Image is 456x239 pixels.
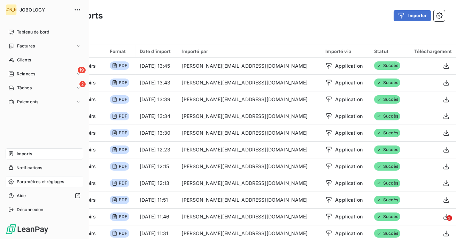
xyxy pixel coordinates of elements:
[411,48,452,54] div: Téléchargement
[374,196,400,204] span: Succès
[6,4,17,15] div: [PERSON_NAME]
[17,43,35,49] span: Factures
[374,61,400,70] span: Succès
[20,7,70,13] span: JOBOLOGY
[16,165,42,171] span: Notifications
[78,67,86,73] span: 19
[177,208,321,225] td: [PERSON_NAME][EMAIL_ADDRESS][DOMAIN_NAME]
[110,179,129,187] span: PDF
[110,48,131,54] div: Format
[177,158,321,175] td: [PERSON_NAME][EMAIL_ADDRESS][DOMAIN_NAME]
[374,162,400,171] span: Succès
[110,212,129,221] span: PDF
[136,141,178,158] td: [DATE] 12:23
[335,62,363,69] span: Application
[374,212,400,221] span: Succès
[110,79,129,87] span: PDF
[110,129,129,137] span: PDF
[177,141,321,158] td: [PERSON_NAME][EMAIL_ADDRESS][DOMAIN_NAME]
[177,192,321,208] td: [PERSON_NAME][EMAIL_ADDRESS][DOMAIN_NAME]
[17,207,44,213] span: Déconnexion
[17,179,64,185] span: Paramètres et réglages
[335,163,363,170] span: Application
[374,229,400,238] span: Succès
[177,91,321,108] td: [PERSON_NAME][EMAIL_ADDRESS][DOMAIN_NAME]
[177,125,321,141] td: [PERSON_NAME][EMAIL_ADDRESS][DOMAIN_NAME]
[17,57,31,63] span: Clients
[136,125,178,141] td: [DATE] 13:30
[432,215,449,232] iframe: Intercom live chat
[374,79,400,87] span: Succès
[177,74,321,91] td: [PERSON_NAME][EMAIL_ADDRESS][DOMAIN_NAME]
[335,196,363,203] span: Application
[110,112,129,120] span: PDF
[110,229,129,238] span: PDF
[6,224,49,235] img: Logo LeanPay
[136,74,178,91] td: [DATE] 13:43
[447,215,452,221] span: 2
[335,180,363,187] span: Application
[136,175,178,192] td: [DATE] 12:13
[17,71,35,77] span: Relances
[110,61,129,70] span: PDF
[335,129,363,136] span: Application
[335,213,363,220] span: Application
[394,10,431,21] button: Importer
[110,196,129,204] span: PDF
[374,129,400,137] span: Succès
[181,48,317,54] div: Importé par
[177,58,321,74] td: [PERSON_NAME][EMAIL_ADDRESS][DOMAIN_NAME]
[335,79,363,86] span: Application
[17,99,38,105] span: Paiements
[335,230,363,237] span: Application
[136,108,178,125] td: [DATE] 13:34
[6,190,83,201] a: Aide
[17,193,26,199] span: Aide
[335,146,363,153] span: Application
[374,145,400,154] span: Succès
[110,162,129,171] span: PDF
[136,158,178,175] td: [DATE] 12:15
[17,151,32,157] span: Imports
[136,208,178,225] td: [DATE] 11:46
[140,48,173,54] div: Date d’import
[177,175,321,192] td: [PERSON_NAME][EMAIL_ADDRESS][DOMAIN_NAME]
[17,85,32,91] span: Tâches
[136,58,178,74] td: [DATE] 13:45
[374,112,400,120] span: Succès
[79,81,86,87] span: 2
[17,29,49,35] span: Tableau de bord
[110,145,129,154] span: PDF
[374,95,400,104] span: Succès
[374,179,400,187] span: Succès
[335,96,363,103] span: Application
[177,108,321,125] td: [PERSON_NAME][EMAIL_ADDRESS][DOMAIN_NAME]
[374,48,403,54] div: Statut
[335,113,363,120] span: Application
[136,91,178,108] td: [DATE] 13:39
[110,95,129,104] span: PDF
[325,48,366,54] div: Importé via
[136,192,178,208] td: [DATE] 11:51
